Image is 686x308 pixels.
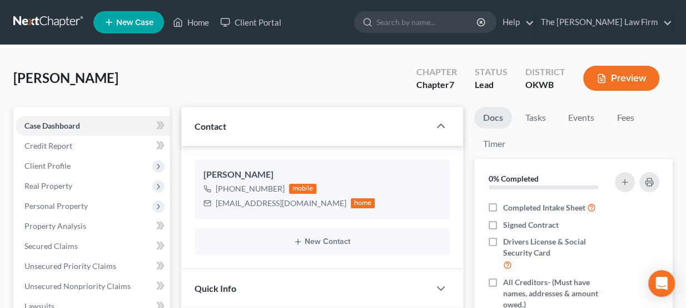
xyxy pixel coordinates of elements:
[559,107,603,129] a: Events
[16,236,170,256] a: Secured Claims
[24,141,72,150] span: Credit Report
[516,107,555,129] a: Tasks
[503,236,614,258] span: Drivers License & Social Security Card
[475,66,508,79] div: Status
[489,174,539,183] strong: 0% Completed
[24,181,72,190] span: Real Property
[474,133,514,155] a: Timer
[525,79,565,91] div: OKWB
[167,12,215,32] a: Home
[497,12,534,32] a: Help
[13,70,118,86] span: [PERSON_NAME]
[24,121,80,130] span: Case Dashboard
[608,107,643,129] a: Fees
[24,241,78,251] span: Secured Claims
[24,221,86,231] span: Property Analysis
[195,283,236,294] span: Quick Info
[16,276,170,296] a: Unsecured Nonpriority Claims
[216,183,285,194] div: [PHONE_NUMBER]
[289,184,317,194] div: mobile
[474,107,512,129] a: Docs
[416,66,457,79] div: Chapter
[503,202,585,213] span: Completed Intake Sheet
[376,12,478,32] input: Search by name...
[16,136,170,156] a: Credit Report
[16,216,170,236] a: Property Analysis
[648,270,675,297] div: Open Intercom Messenger
[24,261,116,271] span: Unsecured Priority Claims
[525,66,565,79] div: District
[583,66,659,91] button: Preview
[16,116,170,136] a: Case Dashboard
[503,219,559,231] span: Signed Contract
[24,201,88,211] span: Personal Property
[203,168,441,182] div: [PERSON_NAME]
[475,79,508,91] div: Lead
[16,256,170,276] a: Unsecured Priority Claims
[195,121,226,131] span: Contact
[416,79,457,91] div: Chapter
[203,237,441,246] button: New Contact
[215,12,287,32] a: Client Portal
[116,18,153,27] span: New Case
[24,281,131,291] span: Unsecured Nonpriority Claims
[535,12,672,32] a: The [PERSON_NAME] Law Firm
[351,198,375,208] div: home
[216,198,346,209] div: [EMAIL_ADDRESS][DOMAIN_NAME]
[24,161,71,170] span: Client Profile
[449,79,454,90] span: 7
